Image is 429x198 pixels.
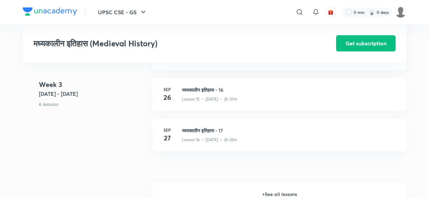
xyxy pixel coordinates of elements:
[328,9,334,15] img: avatar
[152,119,406,159] a: Sep27मध्यकालीन इतिहास - 17Lesson 16 • [DATE] • 2h 32m
[325,7,336,18] button: avatar
[182,137,237,143] p: Lesson 16 • [DATE] • 2h 32m
[182,127,398,134] h3: मध्यकालीन इतिहास - 17
[160,92,174,103] h4: 26
[336,35,396,51] button: Get subscription
[39,80,147,90] h4: Week 3
[160,86,174,92] h6: Sep
[39,90,147,98] h5: [DATE] - [DATE]
[23,7,77,17] a: Company Logo
[182,86,398,93] h3: मध्यकालीन इतिहास - 16
[395,6,406,18] img: Vikram Singh Rawat
[369,9,375,16] img: streak
[94,5,151,19] button: UPSC CSE - GS
[160,133,174,143] h4: 27
[160,127,174,133] h6: Sep
[23,7,77,16] img: Company Logo
[182,96,237,102] p: Lesson 15 • [DATE] • 2h 37m
[39,101,147,108] p: 6 lessons
[152,78,406,119] a: Sep26मध्यकालीन इतिहास - 16Lesson 15 • [DATE] • 2h 37m
[33,39,298,48] h3: मध्यकालीन इतिहास (Medieval History)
